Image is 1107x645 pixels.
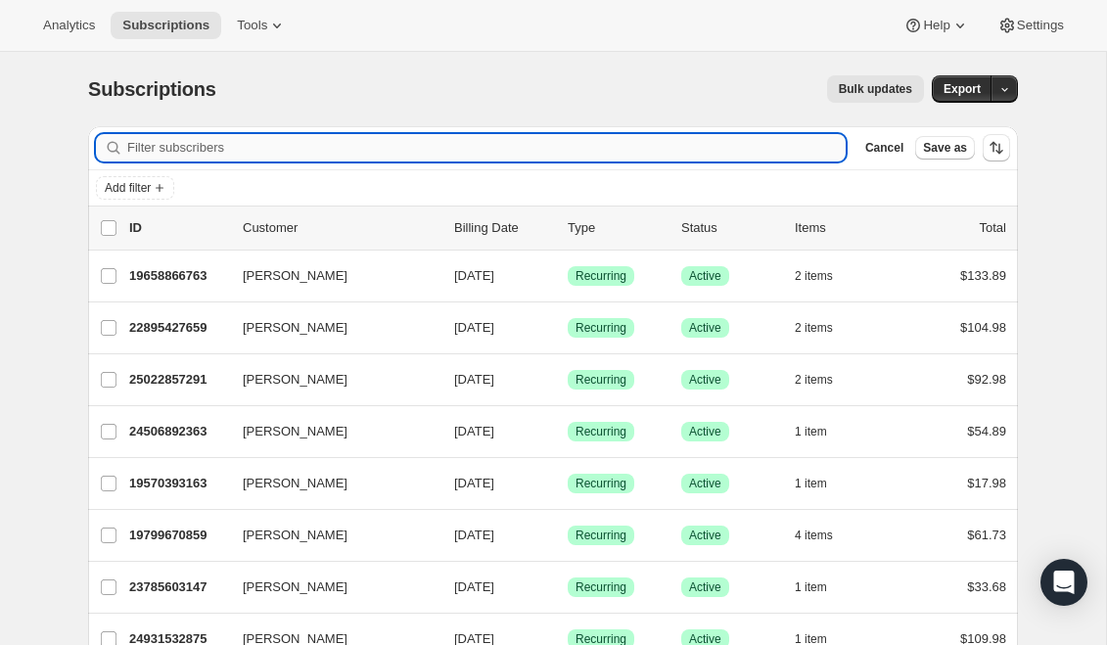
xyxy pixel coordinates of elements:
span: 2 items [795,268,833,284]
span: Bulk updates [839,81,912,97]
span: 1 item [795,424,827,439]
span: $92.98 [967,372,1006,387]
span: Subscriptions [88,78,216,100]
button: [PERSON_NAME] [231,520,427,551]
span: Recurring [576,579,626,595]
button: 2 items [795,314,854,342]
button: Save as [915,136,975,160]
span: [DATE] [454,528,494,542]
span: 4 items [795,528,833,543]
span: $104.98 [960,320,1006,335]
p: Total [980,218,1006,238]
span: Recurring [576,320,626,336]
p: ID [129,218,227,238]
div: Items [795,218,893,238]
button: Export [932,75,992,103]
span: Recurring [576,424,626,439]
span: [DATE] [454,320,494,335]
span: $61.73 [967,528,1006,542]
button: [PERSON_NAME] [231,364,427,395]
span: [DATE] [454,372,494,387]
div: 19658866763[PERSON_NAME][DATE]SuccessRecurringSuccessActive2 items$133.89 [129,262,1006,290]
button: 1 item [795,574,849,601]
p: 19570393163 [129,474,227,493]
span: Active [689,424,721,439]
p: Customer [243,218,438,238]
span: Active [689,528,721,543]
p: 19658866763 [129,266,227,286]
button: 1 item [795,470,849,497]
button: Subscriptions [111,12,221,39]
span: Recurring [576,372,626,388]
button: Help [892,12,981,39]
button: [PERSON_NAME] [231,312,427,344]
span: [PERSON_NAME] [243,474,347,493]
button: [PERSON_NAME] [231,572,427,603]
span: Active [689,268,721,284]
span: Recurring [576,268,626,284]
span: [PERSON_NAME] [243,422,347,441]
span: $33.68 [967,579,1006,594]
span: $17.98 [967,476,1006,490]
span: Export [944,81,981,97]
span: Recurring [576,528,626,543]
div: 19570393163[PERSON_NAME][DATE]SuccessRecurringSuccessActive1 item$17.98 [129,470,1006,497]
p: 22895427659 [129,318,227,338]
span: [PERSON_NAME] [243,526,347,545]
span: 2 items [795,372,833,388]
span: Cancel [865,140,903,156]
span: Active [689,320,721,336]
div: 24506892363[PERSON_NAME][DATE]SuccessRecurringSuccessActive1 item$54.89 [129,418,1006,445]
button: Sort the results [983,134,1010,161]
div: 25022857291[PERSON_NAME][DATE]SuccessRecurringSuccessActive2 items$92.98 [129,366,1006,393]
span: Save as [923,140,967,156]
span: Tools [237,18,267,33]
div: 22895427659[PERSON_NAME][DATE]SuccessRecurringSuccessActive2 items$104.98 [129,314,1006,342]
button: [PERSON_NAME] [231,468,427,499]
span: $133.89 [960,268,1006,283]
p: 25022857291 [129,370,227,390]
span: $54.89 [967,424,1006,438]
button: Bulk updates [827,75,924,103]
button: 2 items [795,262,854,290]
span: Add filter [105,180,151,196]
span: Recurring [576,476,626,491]
div: Open Intercom Messenger [1040,559,1087,606]
span: Subscriptions [122,18,209,33]
button: Cancel [857,136,911,160]
button: Tools [225,12,299,39]
span: 1 item [795,579,827,595]
div: IDCustomerBilling DateTypeStatusItemsTotal [129,218,1006,238]
span: [DATE] [454,579,494,594]
button: Analytics [31,12,107,39]
span: [DATE] [454,476,494,490]
p: 23785603147 [129,577,227,597]
span: Analytics [43,18,95,33]
button: 4 items [795,522,854,549]
span: Active [689,579,721,595]
p: 24506892363 [129,422,227,441]
div: 19799670859[PERSON_NAME][DATE]SuccessRecurringSuccessActive4 items$61.73 [129,522,1006,549]
input: Filter subscribers [127,134,846,161]
span: Help [923,18,949,33]
span: Active [689,372,721,388]
div: Type [568,218,666,238]
span: [PERSON_NAME] [243,318,347,338]
div: 23785603147[PERSON_NAME][DATE]SuccessRecurringSuccessActive1 item$33.68 [129,574,1006,601]
span: 2 items [795,320,833,336]
p: Status [681,218,779,238]
span: [PERSON_NAME] [243,370,347,390]
span: Active [689,476,721,491]
span: [DATE] [454,424,494,438]
button: 1 item [795,418,849,445]
span: [PERSON_NAME] [243,577,347,597]
span: [PERSON_NAME] [243,266,347,286]
span: [DATE] [454,268,494,283]
button: 2 items [795,366,854,393]
p: 19799670859 [129,526,227,545]
p: Billing Date [454,218,552,238]
span: Settings [1017,18,1064,33]
button: Settings [986,12,1076,39]
button: Add filter [96,176,174,200]
button: [PERSON_NAME] [231,416,427,447]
